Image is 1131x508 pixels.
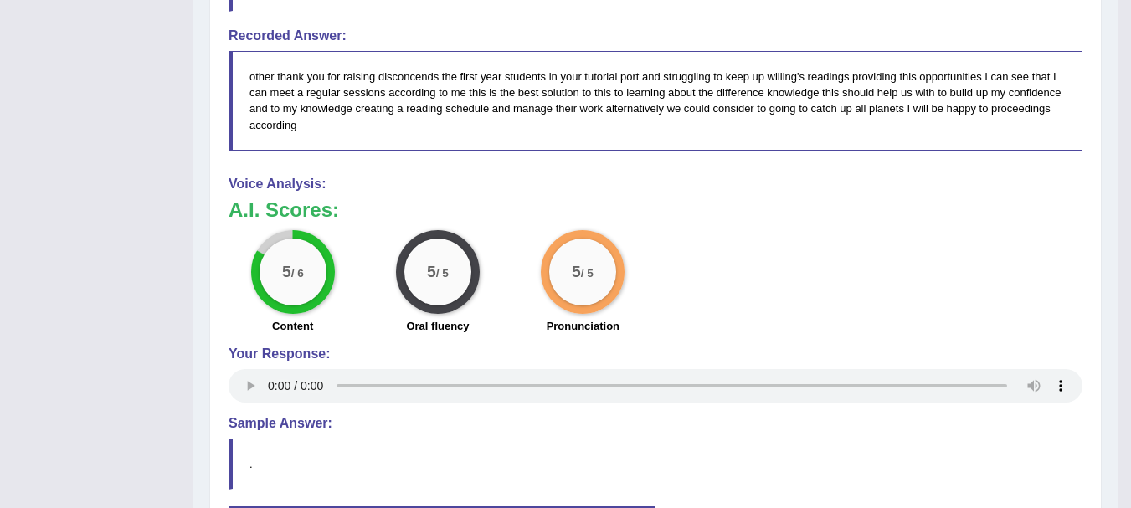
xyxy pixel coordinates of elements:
[272,318,313,334] label: Content
[572,262,581,280] big: 5
[581,267,594,280] small: / 5
[229,346,1082,362] h4: Your Response:
[282,262,291,280] big: 5
[229,416,1082,431] h4: Sample Answer:
[406,318,469,334] label: Oral fluency
[229,439,1082,490] blockquote: .
[427,262,436,280] big: 5
[229,198,339,221] b: A.I. Scores:
[229,28,1082,44] h4: Recorded Answer:
[436,267,449,280] small: / 5
[290,267,303,280] small: / 6
[229,177,1082,192] h4: Voice Analysis:
[547,318,619,334] label: Pronunciation
[229,51,1082,150] blockquote: other thank you for raising disconcends the first year students in your tutorial port and struggl...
